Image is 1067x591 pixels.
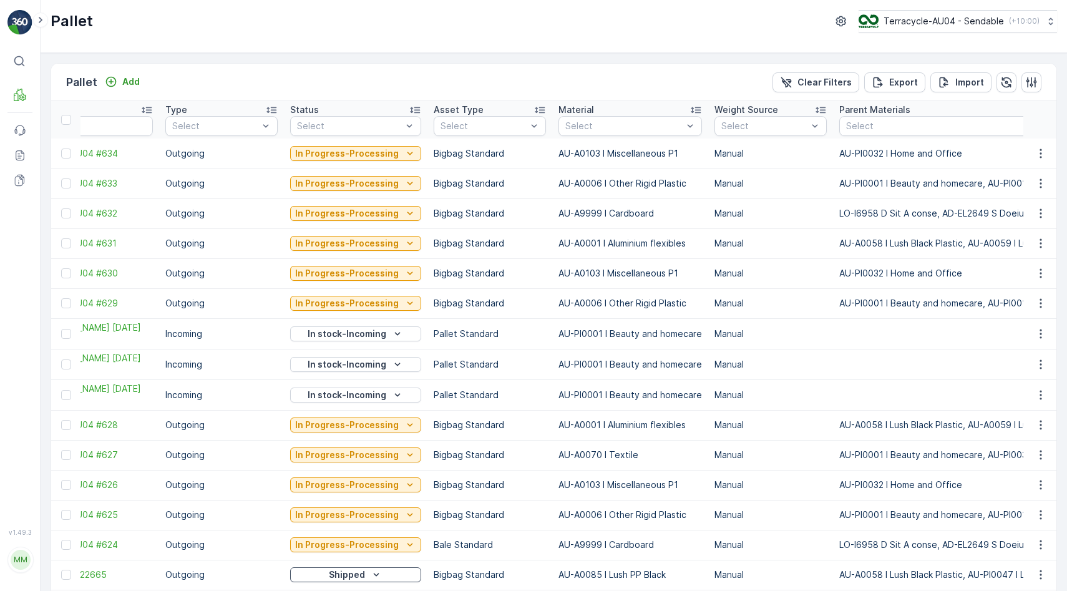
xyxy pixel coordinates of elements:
td: AU-A0103 I Miscellaneous P1 [552,258,708,288]
a: Parcel_AU04 #631 [41,237,153,250]
p: In Progress-Processing [295,449,399,461]
td: Pallet Standard [427,379,552,410]
button: In stock-Incoming [290,388,421,403]
a: Parcel_AU04 #632 [41,207,153,220]
p: ( +10:00 ) [1009,16,1040,26]
button: In Progress-Processing [290,236,421,251]
td: Bigbag Standard [427,139,552,169]
td: Outgoing [159,470,284,500]
button: In stock-Incoming [290,326,421,341]
a: Parcel_AU04 #629 [41,297,153,310]
button: In stock-Incoming [290,357,421,372]
td: Outgoing [159,410,284,440]
button: In Progress-Processing [290,507,421,522]
td: Outgoing [159,560,284,590]
button: In Progress-Processing [290,296,421,311]
td: Manual [708,198,833,228]
button: Clear Filters [772,72,859,92]
td: Bigbag Standard [427,288,552,318]
a: Parcel_AU04 #624 [41,539,153,551]
td: Manual [708,288,833,318]
a: Parcel_AU04 #627 [41,449,153,461]
div: Toggle Row Selected [61,208,71,218]
button: In Progress-Processing [290,537,421,552]
a: Parcel_AU04 #626 [41,479,153,491]
a: Parcel_AU04 #633 [41,177,153,190]
p: Select [565,120,683,132]
td: Manual [708,530,833,560]
div: Toggle Row Selected [61,178,71,188]
p: In stock-Incoming [308,389,386,401]
td: AU-A0006 I Other Rigid Plastic [552,288,708,318]
td: Manual [708,228,833,258]
div: Toggle Row Selected [61,329,71,339]
td: AU-PI0001 I Beauty and homecare [552,379,708,410]
td: Outgoing [159,198,284,228]
p: Select [441,120,527,132]
div: Toggle Row Selected [61,298,71,308]
button: MM [7,539,32,581]
a: Parcel_AU04 #630 [41,267,153,280]
p: Pallet [51,11,93,31]
td: Outgoing [159,228,284,258]
div: Toggle Row Selected [61,510,71,520]
td: Manual [708,560,833,590]
a: Parcel_AU04 #625 [41,509,153,521]
a: Parcel_AU04 #628 [41,419,153,431]
span: Parcel_AU04 #634 [41,147,153,160]
td: Outgoing [159,288,284,318]
td: AU-A9999 I Cardboard [552,530,708,560]
td: Incoming [159,349,284,379]
td: Outgoing [159,169,284,198]
span: [PERSON_NAME] [DATE] Pallet 2 [41,352,153,377]
span: [PERSON_NAME] [DATE] Pallet 1 [41,383,153,408]
td: Bigbag Standard [427,470,552,500]
p: In Progress-Processing [295,539,399,551]
button: Terracycle-AU04 - Sendable(+10:00) [859,10,1057,32]
td: Manual [708,318,833,349]
td: Manual [708,470,833,500]
input: Search [41,116,153,136]
p: Select [297,120,402,132]
td: Incoming [159,379,284,410]
a: PALLET_#22665 [41,569,153,581]
span: v 1.49.3 [7,529,32,536]
td: AU-A0103 I Miscellaneous P1 [552,470,708,500]
td: Bigbag Standard [427,198,552,228]
button: In Progress-Processing [290,447,421,462]
td: Bigbag Standard [427,560,552,590]
div: Toggle Row Selected [61,570,71,580]
p: Material [558,104,594,116]
button: In Progress-Processing [290,266,421,281]
div: Toggle Row Selected [61,450,71,460]
td: AU-A0070 I Textile [552,440,708,470]
p: Export [889,76,918,89]
button: In Progress-Processing [290,206,421,221]
p: Terracycle-AU04 - Sendable [884,15,1004,27]
div: Toggle Row Selected [61,238,71,248]
td: Pallet Standard [427,349,552,379]
td: Manual [708,169,833,198]
td: Outgoing [159,440,284,470]
button: In Progress-Processing [290,176,421,191]
p: Clear Filters [797,76,852,89]
td: Outgoing [159,530,284,560]
td: Bigbag Standard [427,258,552,288]
div: Toggle Row Selected [61,540,71,550]
td: AU-A0006 I Other Rigid Plastic [552,500,708,530]
td: Manual [708,258,833,288]
p: Add [122,76,140,88]
a: FD Mecca 03/09/2025 Pallet 2 [41,352,153,377]
p: In stock-Incoming [308,358,386,371]
a: FD Mecca 03/09/2025 Pallet 1 [41,383,153,408]
td: AU-A9999 I Cardboard [552,198,708,228]
td: Manual [708,139,833,169]
div: MM [11,550,31,570]
td: Outgoing [159,258,284,288]
td: Pallet Standard [427,318,552,349]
